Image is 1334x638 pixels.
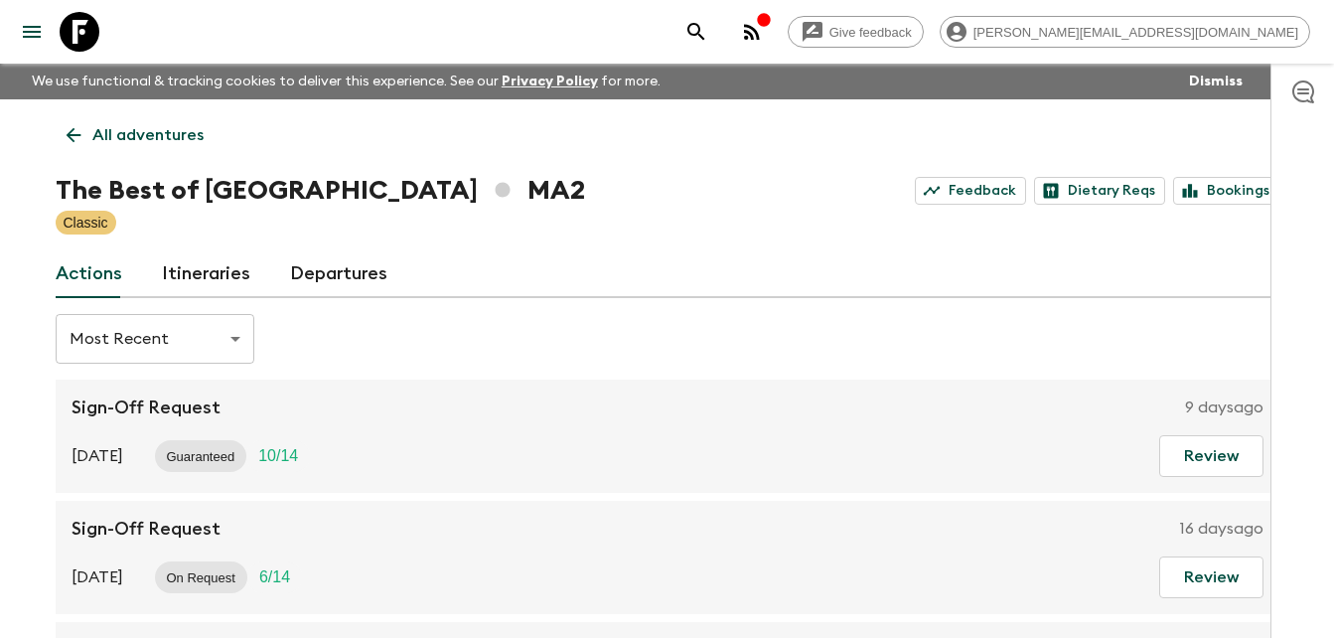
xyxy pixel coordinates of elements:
[818,25,923,40] span: Give feedback
[940,16,1310,48] div: [PERSON_NAME][EMAIL_ADDRESS][DOMAIN_NAME]
[56,171,585,211] h1: The Best of [GEOGRAPHIC_DATA] MA2
[676,12,716,52] button: search adventures
[258,444,298,468] p: 10 / 14
[64,213,108,233] p: Classic
[1034,177,1165,205] a: Dietary Reqs
[56,115,215,155] a: All adventures
[72,565,123,589] p: [DATE]
[72,396,221,419] p: Sign-Off Request
[12,12,52,52] button: menu
[24,64,668,99] p: We use functional & tracking cookies to deliver this experience. See our for more.
[1180,517,1263,541] p: 16 days ago
[915,177,1026,205] a: Feedback
[155,570,247,585] span: On Request
[502,75,598,88] a: Privacy Policy
[1159,435,1263,477] button: Review
[72,444,123,468] p: [DATE]
[1184,68,1248,95] button: Dismiss
[92,123,204,147] p: All adventures
[162,250,250,298] a: Itineraries
[963,25,1309,40] span: [PERSON_NAME][EMAIL_ADDRESS][DOMAIN_NAME]
[1159,557,1263,598] button: Review
[788,16,924,48] a: Give feedback
[1173,177,1279,205] a: Bookings
[56,311,254,367] div: Most Recent
[290,250,387,298] a: Departures
[259,565,290,589] p: 6 / 14
[155,449,247,464] span: Guaranteed
[1185,396,1263,419] p: 9 days ago
[56,250,122,298] a: Actions
[247,561,302,593] div: Trip Fill
[72,517,221,541] p: Sign-Off Request
[246,440,310,472] div: Trip Fill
